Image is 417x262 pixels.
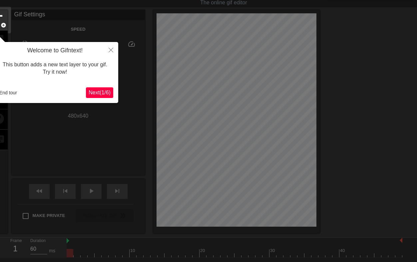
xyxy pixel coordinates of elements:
[86,87,113,98] button: Next
[89,90,111,95] span: Next ( 1 / 6 )
[104,42,118,57] button: Close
